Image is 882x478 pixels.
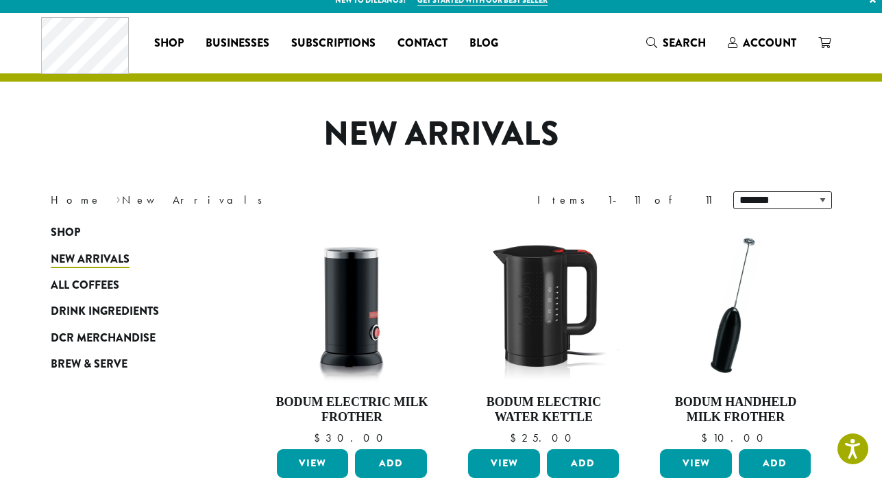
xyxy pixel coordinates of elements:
[51,192,421,208] nav: Breadcrumb
[116,187,121,208] span: ›
[51,330,156,347] span: DCR Merchandise
[660,449,732,478] a: View
[663,35,706,51] span: Search
[51,298,215,324] a: Drink Ingredients
[154,35,184,52] span: Shop
[465,226,622,384] img: DP3955.01.png
[510,431,578,445] bdi: 25.00
[465,395,622,425] h4: Bodum Electric Water Kettle
[739,449,811,478] button: Add
[277,449,349,478] a: View
[397,35,448,52] span: Contact
[657,226,814,444] a: Bodum Handheld Milk Frother $10.00
[635,32,717,54] a: Search
[743,35,796,51] span: Account
[468,449,540,478] a: View
[291,35,376,52] span: Subscriptions
[51,251,130,268] span: New Arrivals
[355,449,427,478] button: Add
[465,226,622,444] a: Bodum Electric Water Kettle $25.00
[314,431,326,445] span: $
[657,395,814,425] h4: Bodum Handheld Milk Frother
[273,226,431,444] a: Bodum Electric Milk Frother $30.00
[51,304,159,321] span: Drink Ingredients
[51,219,215,246] a: Shop
[51,246,215,272] a: New Arrivals
[51,325,215,351] a: DCR Merchandise
[657,226,814,384] img: DP3927.01-002.png
[510,431,522,445] span: $
[51,193,101,207] a: Home
[314,431,389,445] bdi: 30.00
[469,35,498,52] span: Blog
[51,356,127,373] span: Brew & Serve
[40,115,842,154] h1: New Arrivals
[273,395,431,425] h4: Bodum Electric Milk Frother
[143,32,195,54] a: Shop
[547,449,619,478] button: Add
[51,351,215,377] a: Brew & Serve
[51,272,215,298] a: All Coffees
[701,431,713,445] span: $
[51,277,119,294] span: All Coffees
[273,226,430,384] img: DP3954.01-002.png
[51,224,80,241] span: Shop
[206,35,269,52] span: Businesses
[701,431,770,445] bdi: 10.00
[537,192,713,208] div: Items 1-11 of 11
